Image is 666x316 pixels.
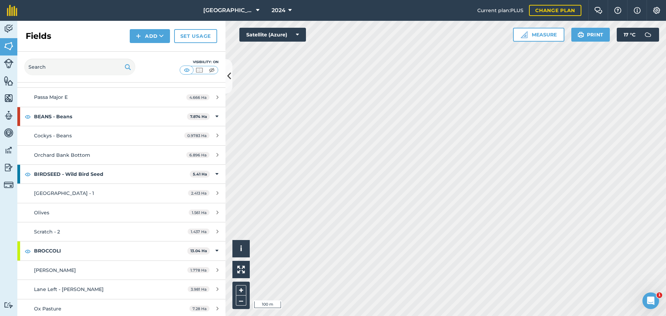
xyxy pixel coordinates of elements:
span: Scratch - 2 [34,229,60,235]
input: Search [24,59,135,75]
img: svg+xml;base64,PD94bWwgdmVyc2lvbj0iMS4wIiBlbmNvZGluZz0idXRmLTgiPz4KPCEtLSBHZW5lcmF0b3I6IEFkb2JlIE... [4,24,14,34]
h2: Fields [26,31,51,42]
img: A cog icon [652,7,661,14]
span: 6.896 Ha [186,152,210,158]
span: 0.9783 Ha [184,133,210,138]
img: svg+xml;base64,PD94bWwgdmVyc2lvbj0iMS4wIiBlbmNvZGluZz0idXRmLTgiPz4KPCEtLSBHZW5lcmF0b3I6IEFkb2JlIE... [4,162,14,173]
img: svg+xml;base64,PHN2ZyB4bWxucz0iaHR0cDovL3d3dy53My5vcmcvMjAwMC9zdmciIHdpZHRoPSIxNCIgaGVpZ2h0PSIyNC... [136,32,141,40]
strong: BEANS - Beans [34,107,187,126]
span: 1.778 Ha [187,267,210,273]
img: svg+xml;base64,PHN2ZyB4bWxucz0iaHR0cDovL3d3dy53My5vcmcvMjAwMC9zdmciIHdpZHRoPSIxOCIgaGVpZ2h0PSIyNC... [25,170,31,178]
span: i [240,244,242,253]
a: Orchard Bank Bottom6.896 Ha [17,146,225,164]
img: fieldmargin Logo [7,5,17,16]
img: svg+xml;base64,PHN2ZyB4bWxucz0iaHR0cDovL3d3dy53My5vcmcvMjAwMC9zdmciIHdpZHRoPSIxOCIgaGVpZ2h0PSIyNC... [25,247,31,255]
img: svg+xml;base64,PD94bWwgdmVyc2lvbj0iMS4wIiBlbmNvZGluZz0idXRmLTgiPz4KPCEtLSBHZW5lcmF0b3I6IEFkb2JlIE... [4,128,14,138]
a: Olives1.561 Ha [17,203,225,222]
span: 3.981 Ha [188,286,210,292]
button: 17 °C [617,28,659,42]
button: Add [130,29,170,43]
img: svg+xml;base64,PHN2ZyB4bWxucz0iaHR0cDovL3d3dy53My5vcmcvMjAwMC9zdmciIHdpZHRoPSIxNyIgaGVpZ2h0PSIxNy... [634,6,641,15]
div: Visibility: On [180,59,219,65]
img: svg+xml;base64,PHN2ZyB4bWxucz0iaHR0cDovL3d3dy53My5vcmcvMjAwMC9zdmciIHdpZHRoPSIxOCIgaGVpZ2h0PSIyNC... [25,112,31,121]
img: svg+xml;base64,PD94bWwgdmVyc2lvbj0iMS4wIiBlbmNvZGluZz0idXRmLTgiPz4KPCEtLSBHZW5lcmF0b3I6IEFkb2JlIE... [4,302,14,308]
span: Orchard Bank Bottom [34,152,90,158]
button: Measure [513,28,564,42]
span: 2024 [272,6,285,15]
img: Two speech bubbles overlapping with the left bubble in the forefront [594,7,603,14]
img: svg+xml;base64,PHN2ZyB4bWxucz0iaHR0cDovL3d3dy53My5vcmcvMjAwMC9zdmciIHdpZHRoPSI1MCIgaGVpZ2h0PSI0MC... [195,67,204,74]
a: [PERSON_NAME]1.778 Ha [17,261,225,280]
span: Olives [34,210,49,216]
img: svg+xml;base64,PD94bWwgdmVyc2lvbj0iMS4wIiBlbmNvZGluZz0idXRmLTgiPz4KPCEtLSBHZW5lcmF0b3I6IEFkb2JlIE... [4,110,14,121]
span: [PERSON_NAME] [34,267,76,273]
button: i [232,240,250,257]
span: 4.666 Ha [186,94,210,100]
img: svg+xml;base64,PHN2ZyB4bWxucz0iaHR0cDovL3d3dy53My5vcmcvMjAwMC9zdmciIHdpZHRoPSI1MCIgaGVpZ2h0PSI0MC... [207,67,216,74]
span: [GEOGRAPHIC_DATA] - 1 [34,190,94,196]
strong: BIRDSEED - Wild Bird Seed [34,165,190,183]
a: [GEOGRAPHIC_DATA] - 12.413 Ha [17,184,225,203]
button: Print [571,28,610,42]
strong: 5.41 Ha [193,172,207,177]
span: 1 [657,292,662,298]
img: svg+xml;base64,PHN2ZyB4bWxucz0iaHR0cDovL3d3dy53My5vcmcvMjAwMC9zdmciIHdpZHRoPSI1NiIgaGVpZ2h0PSI2MC... [4,93,14,103]
a: Change plan [529,5,581,16]
img: svg+xml;base64,PHN2ZyB4bWxucz0iaHR0cDovL3d3dy53My5vcmcvMjAwMC9zdmciIHdpZHRoPSI1NiIgaGVpZ2h0PSI2MC... [4,76,14,86]
span: 1.561 Ha [189,210,210,215]
button: + [236,285,246,296]
iframe: Intercom live chat [642,292,659,309]
img: svg+xml;base64,PHN2ZyB4bWxucz0iaHR0cDovL3d3dy53My5vcmcvMjAwMC9zdmciIHdpZHRoPSIxOSIgaGVpZ2h0PSIyNC... [578,31,584,39]
a: Lane Left - [PERSON_NAME]3.981 Ha [17,280,225,299]
strong: 13.04 Ha [190,248,207,253]
img: svg+xml;base64,PD94bWwgdmVyc2lvbj0iMS4wIiBlbmNvZGluZz0idXRmLTgiPz4KPCEtLSBHZW5lcmF0b3I6IEFkb2JlIE... [4,145,14,155]
img: svg+xml;base64,PD94bWwgdmVyc2lvbj0iMS4wIiBlbmNvZGluZz0idXRmLTgiPz4KPCEtLSBHZW5lcmF0b3I6IEFkb2JlIE... [4,59,14,68]
img: svg+xml;base64,PHN2ZyB4bWxucz0iaHR0cDovL3d3dy53My5vcmcvMjAwMC9zdmciIHdpZHRoPSIxOSIgaGVpZ2h0PSIyNC... [125,63,131,71]
a: Cockys - Beans0.9783 Ha [17,126,225,145]
button: Satellite (Azure) [239,28,306,42]
span: 7.28 Ha [189,306,210,311]
span: Lane Left - [PERSON_NAME] [34,286,104,292]
img: Ruler icon [521,31,528,38]
div: BROCCOLI13.04 Ha [17,241,225,260]
span: Ox Pasture [34,306,61,312]
strong: 7.874 Ha [190,114,207,119]
img: Four arrows, one pointing top left, one top right, one bottom right and the last bottom left [237,266,245,273]
span: 2.413 Ha [188,190,210,196]
a: Set usage [174,29,217,43]
img: svg+xml;base64,PD94bWwgdmVyc2lvbj0iMS4wIiBlbmNvZGluZz0idXRmLTgiPz4KPCEtLSBHZW5lcmF0b3I6IEFkb2JlIE... [641,28,655,42]
img: svg+xml;base64,PD94bWwgdmVyc2lvbj0iMS4wIiBlbmNvZGluZz0idXRmLTgiPz4KPCEtLSBHZW5lcmF0b3I6IEFkb2JlIE... [4,180,14,190]
button: – [236,296,246,306]
span: Cockys - Beans [34,133,72,139]
span: 17 ° C [624,28,635,42]
span: [GEOGRAPHIC_DATA] [203,6,253,15]
a: Passa Major E4.666 Ha [17,88,225,106]
a: Scratch - 21.437 Ha [17,222,225,241]
span: Passa Major E [34,94,68,100]
span: 1.437 Ha [188,229,210,234]
img: svg+xml;base64,PHN2ZyB4bWxucz0iaHR0cDovL3d3dy53My5vcmcvMjAwMC9zdmciIHdpZHRoPSI1NiIgaGVpZ2h0PSI2MC... [4,41,14,51]
div: BIRDSEED - Wild Bird Seed5.41 Ha [17,165,225,183]
span: Current plan : PLUS [477,7,523,14]
strong: BROCCOLI [34,241,187,260]
img: svg+xml;base64,PHN2ZyB4bWxucz0iaHR0cDovL3d3dy53My5vcmcvMjAwMC9zdmciIHdpZHRoPSI1MCIgaGVpZ2h0PSI0MC... [182,67,191,74]
div: BEANS - Beans7.874 Ha [17,107,225,126]
img: A question mark icon [614,7,622,14]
